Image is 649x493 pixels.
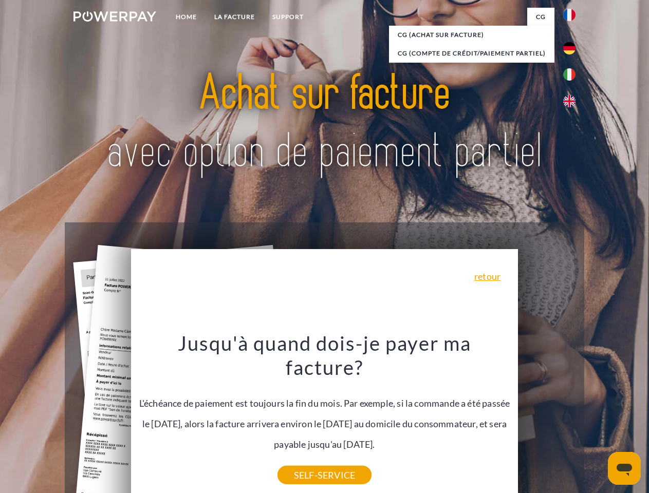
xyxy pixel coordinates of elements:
[563,42,576,54] img: de
[608,452,641,485] iframe: Bouton de lancement de la fenêtre de messagerie
[563,68,576,81] img: it
[389,44,554,63] a: CG (Compte de crédit/paiement partiel)
[98,49,551,197] img: title-powerpay_fr.svg
[389,26,554,44] a: CG (achat sur facture)
[277,466,372,484] a: SELF-SERVICE
[474,272,500,281] a: retour
[527,8,554,26] a: CG
[264,8,312,26] a: Support
[206,8,264,26] a: LA FACTURE
[563,95,576,107] img: en
[137,331,512,380] h3: Jusqu'à quand dois-je payer ma facture?
[137,331,512,475] div: L'échéance de paiement est toujours la fin du mois. Par exemple, si la commande a été passée le [...
[167,8,206,26] a: Home
[563,9,576,21] img: fr
[73,11,156,22] img: logo-powerpay-white.svg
